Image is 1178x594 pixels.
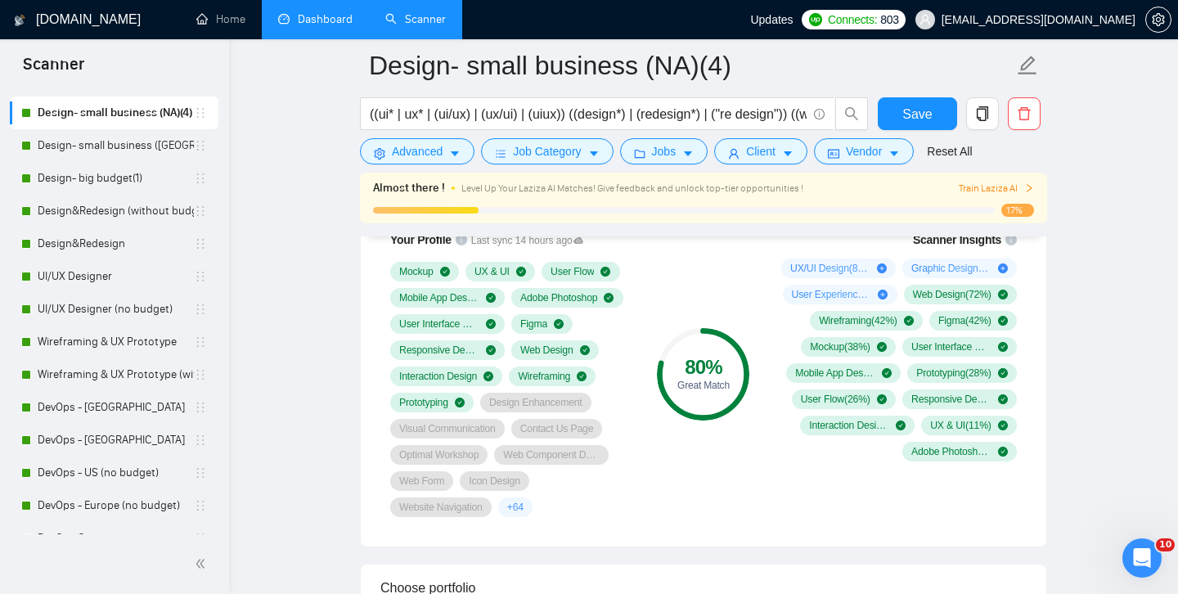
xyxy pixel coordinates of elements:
[503,448,600,461] span: Web Component Design
[370,104,807,124] input: Search Freelance Jobs...
[195,556,211,572] span: double-left
[998,421,1008,430] span: check-circle
[38,260,194,293] a: UI/UX Designer
[399,396,448,409] span: Prototyping
[877,342,887,352] span: check-circle
[399,501,483,514] span: Website Navigation
[877,263,887,273] span: plus-circle
[399,448,479,461] span: Optimal Workshop
[194,434,207,447] span: holder
[507,501,524,514] span: + 64
[554,319,564,329] span: check-circle
[904,316,914,326] span: check-circle
[10,97,218,129] li: Design- small business (NA)(4)
[390,233,452,246] span: Your Profile
[657,358,749,377] div: 80 %
[38,97,194,129] a: Design- small business (NA)(4)
[790,262,870,275] span: UX/UI Design ( 84 %)
[998,316,1008,326] span: check-circle
[795,367,875,380] span: Mobile App Design ( 29 %)
[38,293,194,326] a: UI/UX Designer (no budget)
[877,394,887,404] span: check-circle
[1145,7,1171,33] button: setting
[10,162,218,195] li: Design- big budget(1)
[1024,183,1034,193] span: right
[913,288,991,301] span: Web Design ( 72 %)
[746,142,776,160] span: Client
[456,234,467,245] span: info-circle
[194,466,207,479] span: holder
[38,489,194,522] a: DevOps - Europe (no budget)
[10,52,97,87] span: Scanner
[604,293,614,303] span: check-circle
[998,342,1008,352] span: check-circle
[194,401,207,414] span: holder
[551,265,594,278] span: User Flow
[520,422,594,435] span: Contact Us Page
[399,475,444,488] span: Web Form
[194,172,207,185] span: holder
[399,370,477,383] span: Interaction Design
[814,138,914,164] button: idcardVendorcaret-down
[520,317,547,331] span: Figma
[374,147,385,160] span: setting
[495,147,506,160] span: bars
[38,162,194,195] a: Design- big budget(1)
[880,11,898,29] span: 803
[520,344,573,357] span: Web Design
[836,106,867,121] span: search
[657,380,749,390] div: Great Match
[911,340,991,353] span: User Interface Design ( 37 %)
[809,13,822,26] img: upwork-logo.png
[38,424,194,457] a: DevOps - [GEOGRAPHIC_DATA]
[1145,13,1171,26] a: setting
[878,97,957,130] button: Save
[10,260,218,293] li: UI/UX Designer
[916,367,991,380] span: Prototyping ( 28 %)
[516,267,526,277] span: check-circle
[938,314,991,327] span: Figma ( 42 %)
[38,522,194,555] a: DevOps Core
[392,142,443,160] span: Advanced
[10,227,218,260] li: Design&Redesign
[369,45,1014,86] input: Scanner name...
[486,345,496,355] span: check-circle
[828,147,839,160] span: idcard
[194,205,207,218] span: holder
[10,358,218,391] li: Wireframing & UX Prototype (without budget)
[1122,538,1162,578] iframe: Intercom live chat
[634,147,645,160] span: folder
[930,419,991,432] span: UX & UI ( 11 %)
[902,104,932,124] span: Save
[728,147,740,160] span: user
[600,267,610,277] span: check-circle
[194,368,207,381] span: holder
[828,11,877,29] span: Connects:
[38,326,194,358] a: Wireframing & UX Prototype
[461,182,803,194] span: Level Up Your Laziza AI Matches! Give feedback and unlock top-tier opportunities !
[966,97,999,130] button: copy
[489,396,582,409] span: Design Enhancement
[38,457,194,489] a: DevOps - US (no budget)
[959,181,1034,196] button: Train Laziza AI
[10,195,218,227] li: Design&Redesign (without budget)
[792,288,872,301] span: User Experience Design ( 26 %)
[750,13,793,26] span: Updates
[10,457,218,489] li: DevOps - US (no budget)
[1008,97,1041,130] button: delete
[10,326,218,358] li: Wireframing & UX Prototype
[10,293,218,326] li: UI/UX Designer (no budget)
[518,370,570,383] span: Wireframing
[1005,234,1017,245] span: info-circle
[1156,538,1175,551] span: 10
[782,147,794,160] span: caret-down
[399,265,434,278] span: Mockup
[385,12,446,26] a: searchScanner
[196,12,245,26] a: homeHome
[652,142,677,160] span: Jobs
[399,317,479,331] span: User Interface Design
[998,447,1008,457] span: check-circle
[513,142,581,160] span: Job Category
[998,290,1008,299] span: check-circle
